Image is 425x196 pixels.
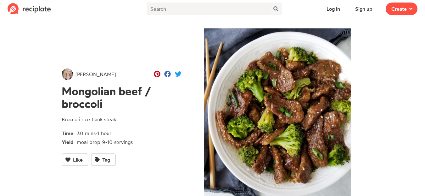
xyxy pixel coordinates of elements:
button: Log in [321,3,346,15]
span: Time [62,128,77,137]
a: [PERSON_NAME] [62,68,116,80]
span: Like [73,156,83,163]
img: User's avatar [62,68,73,80]
h1: Mongolian beef / broccoli [62,85,182,110]
button: Sign up [350,3,378,15]
span: 30 mins-1 hour [77,130,111,136]
span: Tag [102,156,110,163]
span: meal prep 9-10 servings [77,139,133,145]
span: Yield [62,137,77,146]
span: Create [391,5,407,13]
button: Tag [91,153,116,166]
p: Broccoli rice flank steak [62,116,182,123]
input: Search [147,3,269,15]
img: Reciplate [8,3,51,15]
span: [PERSON_NAME] [75,70,116,78]
button: Create [386,3,417,15]
button: Like [62,153,88,166]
